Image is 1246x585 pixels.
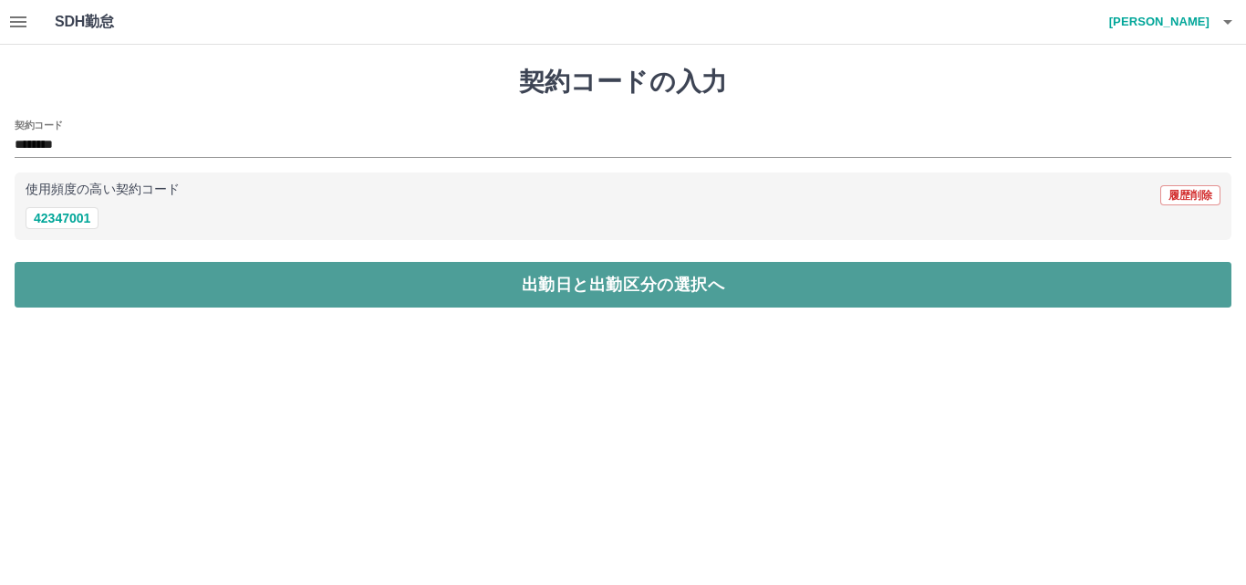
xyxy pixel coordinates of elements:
button: 履歴削除 [1160,185,1220,205]
button: 出勤日と出勤区分の選択へ [15,262,1231,308]
button: 42347001 [26,207,99,229]
h2: 契約コード [15,118,63,132]
p: 使用頻度の高い契約コード [26,183,180,196]
h1: 契約コードの入力 [15,67,1231,98]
